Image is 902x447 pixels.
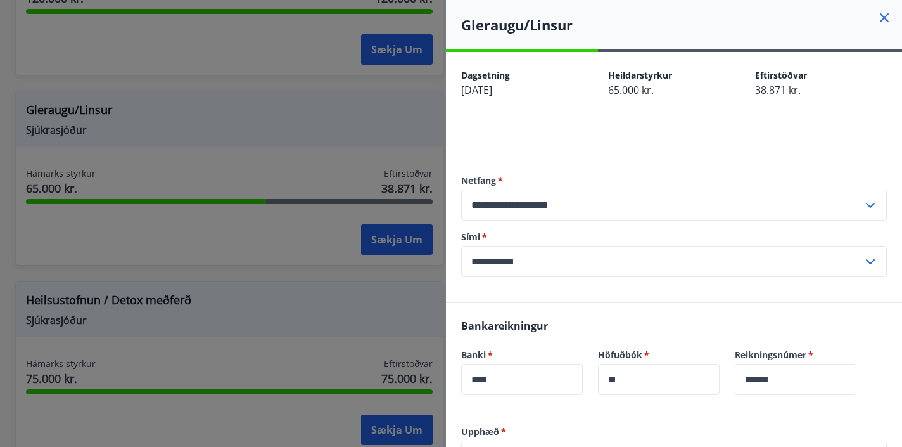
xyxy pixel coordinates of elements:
span: Dagsetning [461,69,510,81]
span: [DATE] [461,83,492,97]
label: Banki [461,349,583,361]
span: 65.000 kr. [608,83,654,97]
h4: Gleraugu/Linsur [461,15,902,34]
span: 38.871 kr. [755,83,801,97]
label: Höfuðbók [598,349,720,361]
label: Reikningsnúmer [735,349,856,361]
label: Sími [461,231,887,243]
span: Heildarstyrkur [608,69,672,81]
span: Eftirstöðvar [755,69,807,81]
span: Bankareikningur [461,319,548,333]
label: Netfang [461,174,887,187]
label: Upphæð [461,425,887,438]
